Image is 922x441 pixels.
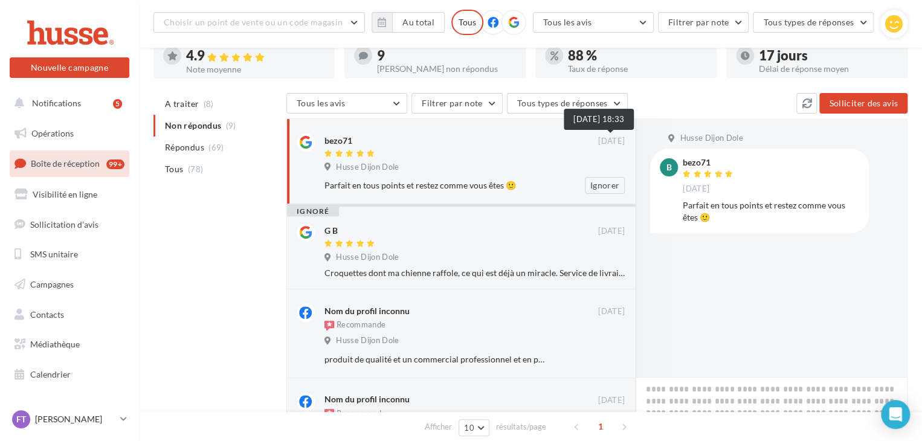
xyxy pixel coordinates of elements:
[7,150,132,176] a: Boîte de réception99+
[683,199,859,224] div: Parfait en tous points et restez comme vous êtes 🙂
[31,158,100,169] span: Boîte de réception
[819,93,907,114] button: Solliciter des avis
[324,393,410,405] div: Nom du profil inconnu
[372,12,445,33] button: Au total
[392,12,445,33] button: Au total
[10,57,129,78] button: Nouvelle campagne
[683,184,709,195] span: [DATE]
[666,161,672,173] span: b
[598,395,625,406] span: [DATE]
[377,49,516,62] div: 9
[10,408,129,431] a: FT [PERSON_NAME]
[598,136,625,147] span: [DATE]
[7,121,132,146] a: Opérations
[507,93,628,114] button: Tous types de réponses
[598,226,625,237] span: [DATE]
[7,332,132,357] a: Médiathèque
[30,309,64,320] span: Contacts
[759,49,898,62] div: 17 jours
[591,417,610,436] span: 1
[113,99,122,109] div: 5
[451,10,483,35] div: Tous
[30,249,78,259] span: SMS unitaire
[324,321,334,330] img: recommended.png
[188,164,203,174] span: (78)
[7,272,132,297] a: Campagnes
[564,109,634,130] div: [DATE] 18:33
[153,12,365,33] button: Choisir un point de vente ou un code magasin
[324,135,352,147] div: bezo71
[287,207,339,216] div: ignoré
[411,93,503,114] button: Filtrer par note
[30,339,80,349] span: Médiathèque
[204,99,214,109] span: (8)
[7,302,132,327] a: Contacts
[543,17,592,27] span: Tous les avis
[881,400,910,429] div: Open Intercom Messenger
[32,98,81,108] span: Notifications
[7,362,132,387] a: Calendrier
[598,306,625,317] span: [DATE]
[106,159,124,169] div: 99+
[464,423,474,433] span: 10
[324,305,410,317] div: Nom du profil inconnu
[208,143,224,152] span: (69)
[324,179,546,192] div: Parfait en tous points et restez comme vous êtes 🙂
[165,163,183,175] span: Tous
[297,98,346,108] span: Tous les avis
[286,93,407,114] button: Tous les avis
[33,189,97,199] span: Visibilité en ligne
[16,413,26,425] span: FT
[753,12,874,33] button: Tous types de réponses
[336,335,399,346] span: Husse Dijon Dole
[30,279,74,289] span: Campagnes
[496,421,546,433] span: résultats/page
[324,267,625,279] div: Croquettes dont ma chienne raffole, ce qui est déjà un miracle. Service de livraison au top et pr...
[30,369,71,379] span: Calendrier
[164,17,343,27] span: Choisir un point de vente ou un code magasin
[324,353,546,365] div: produit de qualité et un commercial professionnel et en plus sympathique 👍
[35,413,115,425] p: [PERSON_NAME]
[680,133,743,144] span: Husse Dijon Dole
[763,17,854,27] span: Tous types de réponses
[683,158,736,167] div: bezo71
[759,65,898,73] div: Délai de réponse moyen
[336,252,399,263] span: Husse Dijon Dole
[377,65,516,73] div: [PERSON_NAME] non répondus
[324,320,385,332] div: Recommande
[30,219,98,229] span: Sollicitation d'avis
[186,49,325,63] div: 4.9
[568,65,707,73] div: Taux de réponse
[324,409,334,419] img: recommended.png
[7,212,132,237] a: Sollicitation d'avis
[517,98,608,108] span: Tous types de réponses
[7,91,127,116] button: Notifications 5
[585,177,625,194] button: Ignorer
[186,65,325,74] div: Note moyenne
[336,162,399,173] span: Husse Dijon Dole
[568,49,707,62] div: 88 %
[425,421,452,433] span: Afficher
[459,419,489,436] button: 10
[7,182,132,207] a: Visibilité en ligne
[7,242,132,267] a: SMS unitaire
[165,141,204,153] span: Répondus
[324,408,385,420] div: Recommande
[658,12,749,33] button: Filtrer par note
[533,12,654,33] button: Tous les avis
[165,98,199,110] span: A traiter
[31,128,74,138] span: Opérations
[324,225,338,237] div: G B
